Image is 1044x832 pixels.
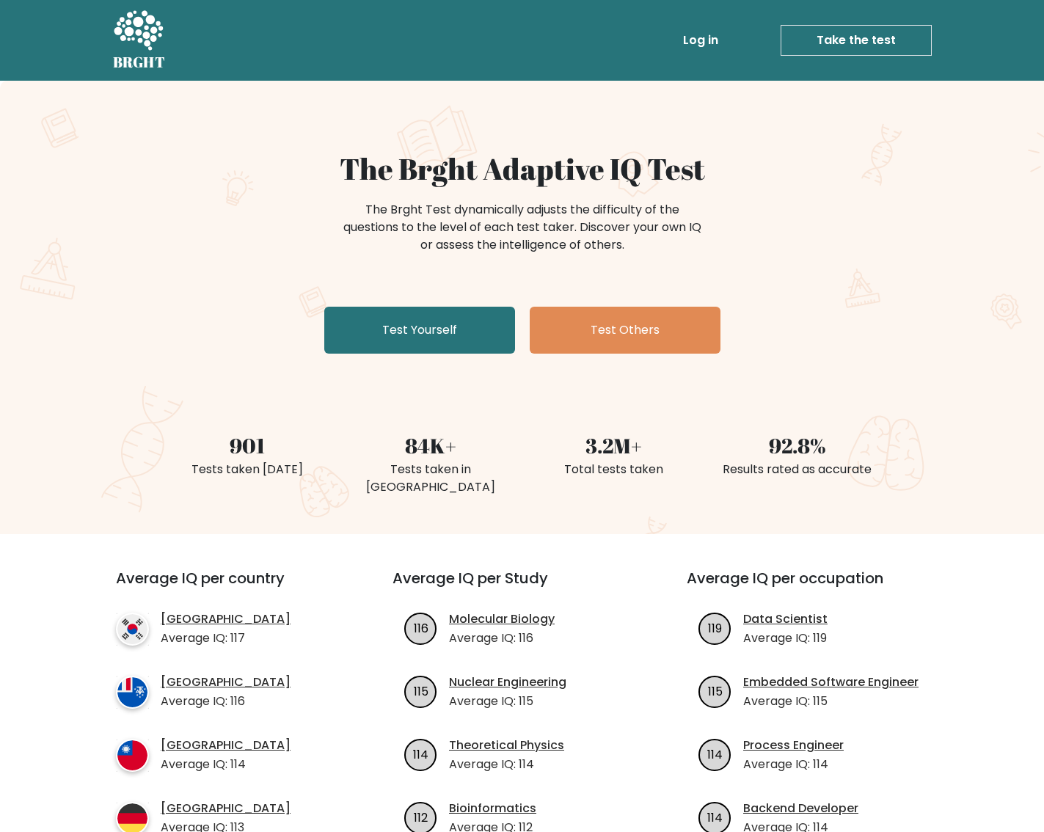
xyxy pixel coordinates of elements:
text: 114 [707,809,723,825]
p: Average IQ: 115 [743,693,919,710]
img: country [116,739,149,772]
a: [GEOGRAPHIC_DATA] [161,737,291,754]
a: Theoretical Physics [449,737,564,754]
a: [GEOGRAPHIC_DATA] [161,610,291,628]
p: Average IQ: 117 [161,630,291,647]
text: 114 [413,745,428,762]
div: 901 [164,430,330,461]
h1: The Brght Adaptive IQ Test [164,151,880,186]
h3: Average IQ per occupation [687,569,946,605]
a: Embedded Software Engineer [743,674,919,691]
p: Average IQ: 116 [161,693,291,710]
a: Nuclear Engineering [449,674,566,691]
div: 3.2M+ [531,430,697,461]
h3: Average IQ per Study [393,569,651,605]
text: 119 [708,619,722,636]
p: Average IQ: 114 [743,756,844,773]
p: Average IQ: 116 [449,630,555,647]
div: The Brght Test dynamically adjusts the difficulty of the questions to the level of each test take... [339,201,706,254]
h5: BRGHT [113,54,166,71]
p: Average IQ: 119 [743,630,828,647]
h3: Average IQ per country [116,569,340,605]
a: Test Others [530,307,720,354]
a: Data Scientist [743,610,828,628]
div: 84K+ [348,430,514,461]
text: 115 [414,682,428,699]
a: Log in [677,26,724,55]
text: 112 [414,809,428,825]
div: Total tests taken [531,461,697,478]
a: Process Engineer [743,737,844,754]
a: BRGHT [113,6,166,75]
text: 116 [414,619,428,636]
img: country [116,676,149,709]
text: 114 [707,745,723,762]
div: 92.8% [715,430,880,461]
p: Average IQ: 115 [449,693,566,710]
p: Average IQ: 114 [449,756,564,773]
p: Average IQ: 114 [161,756,291,773]
img: country [116,613,149,646]
a: Molecular Biology [449,610,555,628]
div: Tests taken [DATE] [164,461,330,478]
a: Test Yourself [324,307,515,354]
a: [GEOGRAPHIC_DATA] [161,674,291,691]
div: Results rated as accurate [715,461,880,478]
a: [GEOGRAPHIC_DATA] [161,800,291,817]
div: Tests taken in [GEOGRAPHIC_DATA] [348,461,514,496]
a: Bioinformatics [449,800,536,817]
text: 115 [708,682,723,699]
a: Backend Developer [743,800,858,817]
a: Take the test [781,25,932,56]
